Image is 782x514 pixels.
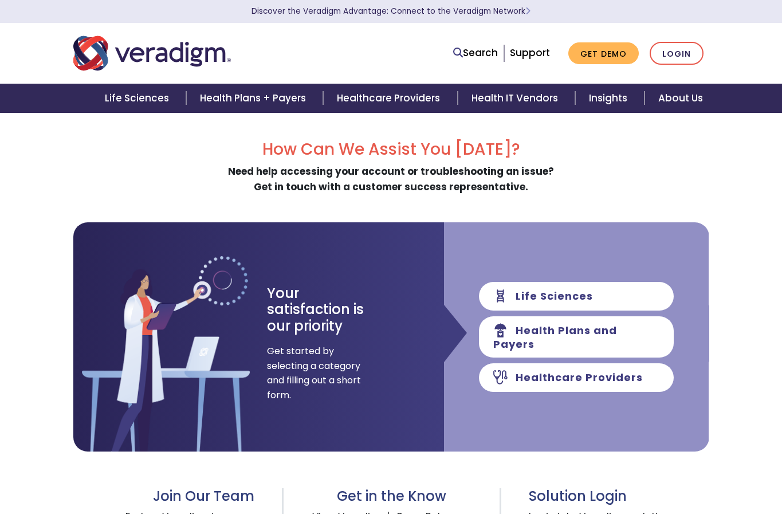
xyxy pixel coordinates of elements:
a: Health IT Vendors [458,84,575,113]
a: Get Demo [568,42,639,65]
a: Insights [575,84,645,113]
strong: Need help accessing your account or troubleshooting an issue? Get in touch with a customer succes... [228,164,554,194]
a: Health Plans + Payers [186,84,323,113]
a: Life Sciences [91,84,186,113]
h3: Solution Login [529,488,709,505]
h3: Join Our Team [73,488,255,505]
a: Login [650,42,704,65]
h2: How Can We Assist You [DATE]? [73,140,709,159]
a: Support [510,46,550,60]
img: Veradigm logo [73,34,231,72]
a: About Us [645,84,717,113]
a: Discover the Veradigm Advantage: Connect to the Veradigm NetworkLearn More [252,6,530,17]
h3: Your satisfaction is our priority [267,285,384,335]
a: Search [453,45,498,61]
span: Learn More [525,6,530,17]
h3: Get in the Know [311,488,472,505]
a: Healthcare Providers [323,84,457,113]
span: Get started by selecting a category and filling out a short form. [267,344,361,402]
